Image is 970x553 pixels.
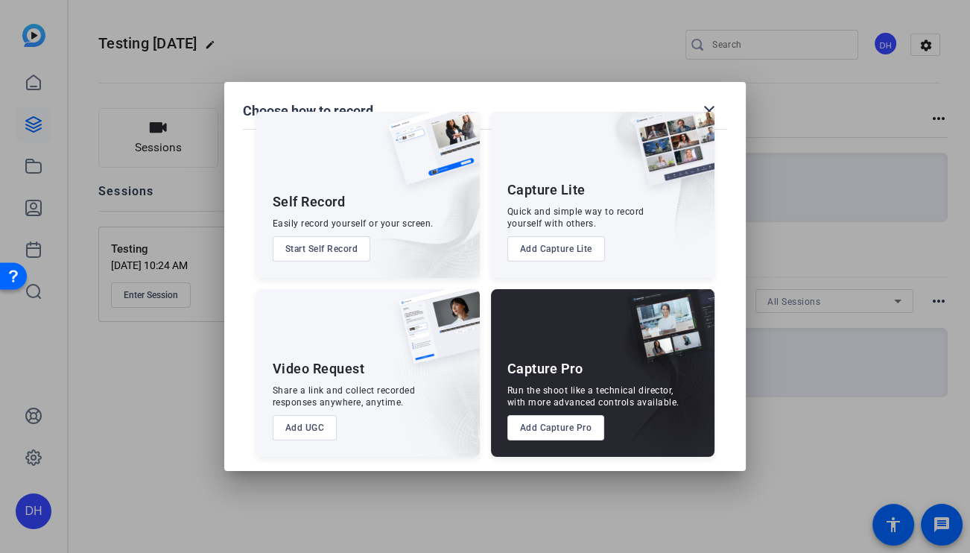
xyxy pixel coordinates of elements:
button: Add Capture Lite [507,236,605,262]
button: Add Capture Pro [507,415,605,440]
div: Video Request [273,360,365,378]
img: capture-lite.png [622,110,714,201]
div: Run the shoot like a technical director, with more advanced controls available. [507,385,679,408]
button: Start Self Record [273,236,371,262]
img: embarkstudio-capture-lite.png [581,110,714,259]
img: embarkstudio-capture-pro.png [604,308,714,457]
img: embarkstudio-ugc-content.png [393,335,480,457]
h1: Choose how to record [243,102,373,120]
div: Capture Lite [507,181,586,199]
div: Self Record [273,193,346,211]
img: ugc-content.png [387,289,480,379]
div: Quick and simple way to record yourself with others. [507,206,644,230]
img: capture-pro.png [616,289,714,380]
mat-icon: close [700,102,718,120]
div: Share a link and collect recorded responses anywhere, anytime. [273,385,416,408]
div: Easily record yourself or your screen. [273,218,434,230]
div: Capture Pro [507,360,583,378]
button: Add UGC [273,415,337,440]
img: self-record.png [377,110,480,200]
img: embarkstudio-self-record.png [350,142,480,278]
